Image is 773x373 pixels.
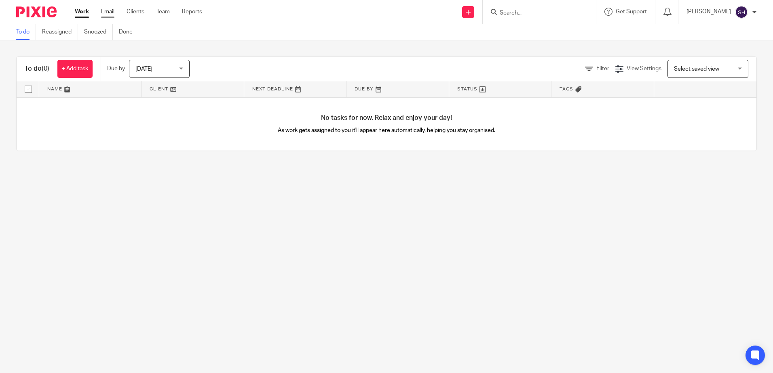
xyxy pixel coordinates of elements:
a: To do [16,24,36,40]
a: Clients [127,8,144,16]
span: Tags [560,87,573,91]
span: [DATE] [135,66,152,72]
h1: To do [25,65,49,73]
img: Pixie [16,6,57,17]
h4: No tasks for now. Relax and enjoy your day! [17,114,756,122]
a: Reports [182,8,202,16]
p: As work gets assigned to you it'll appear here automatically, helping you stay organised. [202,126,572,134]
p: [PERSON_NAME] [686,8,731,16]
a: Snoozed [84,24,113,40]
span: Filter [596,66,609,71]
a: Reassigned [42,24,78,40]
a: + Add task [57,60,93,78]
a: Email [101,8,114,16]
a: Done [119,24,139,40]
span: View Settings [627,66,661,71]
p: Due by [107,65,125,73]
input: Search [499,10,572,17]
a: Work [75,8,89,16]
a: Team [156,8,170,16]
img: svg%3E [735,6,748,19]
span: Select saved view [674,66,719,72]
span: (0) [42,65,49,72]
span: Get Support [616,9,647,15]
